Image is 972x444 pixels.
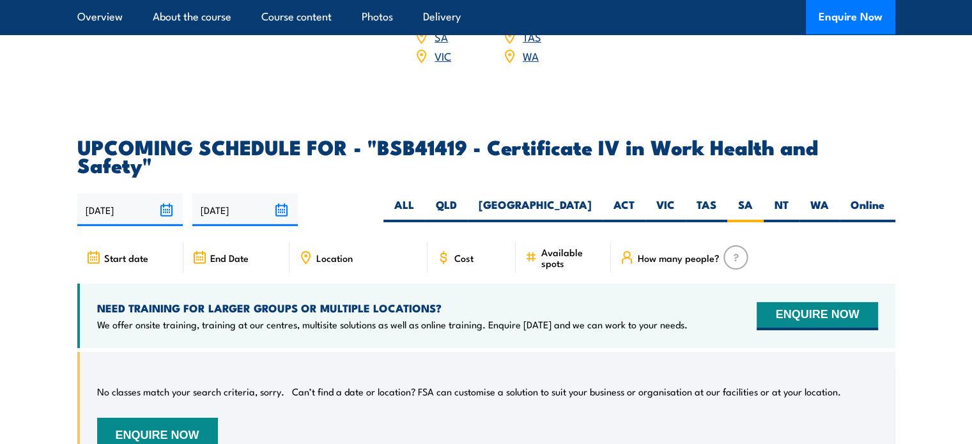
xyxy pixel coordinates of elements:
button: ENQUIRE NOW [757,302,877,330]
span: Location [316,252,353,263]
h4: NEED TRAINING FOR LARGER GROUPS OR MULTIPLE LOCATIONS? [97,301,688,315]
label: SA [727,197,764,222]
a: VIC [435,48,451,63]
span: Available spots [541,247,602,268]
label: NT [764,197,799,222]
a: WA [523,48,539,63]
label: VIC [645,197,686,222]
p: We offer onsite training, training at our centres, multisite solutions as well as online training... [97,318,688,331]
input: To date [192,194,298,226]
a: TAS [523,29,541,44]
label: QLD [425,197,468,222]
span: Cost [454,252,474,263]
input: From date [77,194,183,226]
label: [GEOGRAPHIC_DATA] [468,197,603,222]
label: TAS [686,197,727,222]
span: End Date [210,252,249,263]
label: ALL [383,197,425,222]
span: Start date [104,252,148,263]
label: WA [799,197,840,222]
a: SA [435,29,448,44]
span: How many people? [638,252,720,263]
h2: UPCOMING SCHEDULE FOR - "BSB41419 - Certificate IV in Work Health and Safety" [77,137,895,173]
p: No classes match your search criteria, sorry. [97,385,284,398]
label: ACT [603,197,645,222]
label: Online [840,197,895,222]
p: Can’t find a date or location? FSA can customise a solution to suit your business or organisation... [292,385,841,398]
